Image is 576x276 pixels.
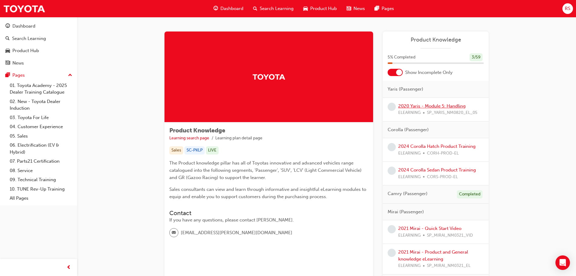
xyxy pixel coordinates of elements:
[169,210,368,217] h3: Contact
[3,2,45,15] img: Trak
[375,5,379,12] span: pages-icon
[388,103,396,111] span: learningRecordVerb_NONE-icon
[347,5,351,12] span: news-icon
[172,229,176,237] span: email-icon
[427,150,459,157] span: CORH-PROD-EL
[398,226,461,231] a: 2021 Mirai - Quick Start Video
[2,70,75,81] button: Pages
[303,5,308,12] span: car-icon
[12,35,46,42] div: Search Learning
[169,146,183,155] div: Sales
[169,127,225,134] span: Product Knowledge
[405,69,453,76] span: Show Incomplete Only
[388,143,396,151] span: learningRecordVerb_NONE-icon
[7,141,75,157] a: 06. Electrification (EV & Hybrid)
[12,72,25,79] div: Pages
[2,58,75,69] a: News
[5,61,10,66] span: news-icon
[213,5,218,12] span: guage-icon
[220,5,243,12] span: Dashboard
[427,232,473,239] span: SP_MIRAI_NM0321_VID
[68,71,72,79] span: up-icon
[5,73,10,78] span: pages-icon
[67,264,71,271] span: prev-icon
[2,19,75,70] button: DashboardSearch LearningProduct HubNews
[12,23,35,30] div: Dashboard
[388,167,396,175] span: learningRecordVerb_NONE-icon
[2,33,75,44] a: Search Learning
[169,187,367,199] span: Sales consultants can view and learn through informative and insightful eLearning modules to equi...
[398,103,466,109] a: 2020 Yaris - Module 5: Handling
[398,262,421,269] span: ELEARNING
[252,71,285,82] img: Trak
[382,5,394,12] span: Pages
[427,109,477,116] span: SP_YARIS_NM0820_EL_05
[5,36,10,42] span: search-icon
[388,225,396,233] span: learningRecordVerb_NONE-icon
[388,36,484,43] a: Product Knowledge
[342,2,370,15] a: news-iconNews
[370,2,399,15] a: pages-iconPages
[260,5,294,12] span: Search Learning
[7,81,75,97] a: 01. Toyota Academy - 2025 Dealer Training Catalogue
[562,3,573,14] button: RS
[298,2,342,15] a: car-iconProduct Hub
[248,2,298,15] a: search-iconSearch Learning
[353,5,365,12] span: News
[7,131,75,141] a: 05. Sales
[388,249,396,257] span: learningRecordVerb_NONE-icon
[398,150,421,157] span: ELEARNING
[12,47,39,54] div: Product Hub
[5,24,10,29] span: guage-icon
[427,174,458,181] span: CORS-PROD-EL
[310,5,337,12] span: Product Hub
[555,255,570,270] div: Open Intercom Messenger
[181,229,292,236] span: [EMAIL_ADDRESS][PERSON_NAME][DOMAIN_NAME]
[2,45,75,56] a: Product Hub
[427,262,470,269] span: SP_MIRAI_NM0321_EL
[2,21,75,32] a: Dashboard
[388,54,415,61] span: 5 % Completed
[7,194,75,203] a: All Pages
[7,113,75,122] a: 03. Toyota For Life
[470,53,483,62] div: 3 / 59
[398,174,421,181] span: ELEARNING
[7,122,75,131] a: 04. Customer Experience
[215,135,262,142] li: Learning plan detail page
[388,208,424,215] span: Mirai (Passenger)
[169,160,363,180] span: The Product knowledge pillar has all of Toyotas innovative and advanced vehicles range catalogued...
[206,146,219,155] div: LIVE
[565,5,570,12] span: RS
[398,109,421,116] span: ELEARNING
[7,166,75,175] a: 08. Service
[7,185,75,194] a: 10. TUNE Rev-Up Training
[7,97,75,113] a: 02. New - Toyota Dealer Induction
[184,146,205,155] div: SC-PKLP
[209,2,248,15] a: guage-iconDashboard
[7,175,75,185] a: 09. Technical Training
[7,157,75,166] a: 07. Parts21 Certification
[398,167,476,173] a: 2024 Corolla Sedan Product Training
[12,60,24,67] div: News
[169,217,368,224] div: If you have any questions, please contact [PERSON_NAME].
[398,144,476,149] a: 2024 Corolla Hatch Product Training
[398,232,421,239] span: ELEARNING
[169,135,209,141] a: Learning search page
[388,86,423,93] span: Yaris (Passenger)
[253,5,257,12] span: search-icon
[5,48,10,54] span: car-icon
[457,190,483,198] div: Completed
[398,249,468,262] a: 2021 Mirai - Product and General knowledge eLearning
[388,190,428,197] span: Camry (Passenger)
[388,126,429,133] span: Corolla (Passenger)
